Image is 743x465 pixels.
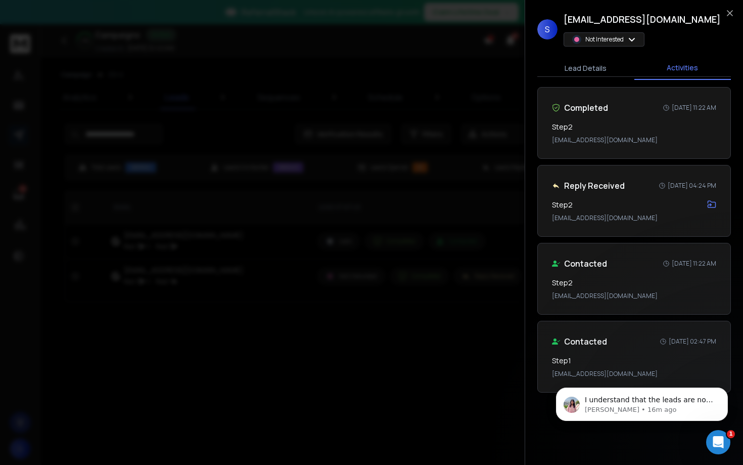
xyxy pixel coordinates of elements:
span: 1 [727,430,735,438]
div: Contacted [552,258,607,270]
h3: Step 1 [552,356,571,366]
p: [DATE] 11:22 AM [672,104,716,112]
button: Activities [634,57,731,80]
span: S [537,19,558,39]
p: [EMAIL_ADDRESS][DOMAIN_NAME] [552,292,716,300]
h3: Step 2 [552,200,573,210]
iframe: Intercom notifications message [541,366,743,438]
button: Lead Details [537,57,634,79]
p: [EMAIL_ADDRESS][DOMAIN_NAME] [552,214,716,222]
p: [DATE] 02:47 PM [669,337,716,346]
h3: Step 2 [552,122,573,132]
div: Contacted [552,335,607,348]
p: [DATE] 11:22 AM [672,260,716,268]
p: [DATE] 04:24 PM [668,182,716,190]
div: Completed [552,102,608,114]
p: Not Interested [585,35,624,44]
div: Reply Received [552,180,625,192]
iframe: Intercom live chat [706,430,730,454]
p: [EMAIL_ADDRESS][DOMAIN_NAME] [552,136,716,144]
h1: [EMAIL_ADDRESS][DOMAIN_NAME] [564,12,721,26]
h3: Step 2 [552,278,573,288]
